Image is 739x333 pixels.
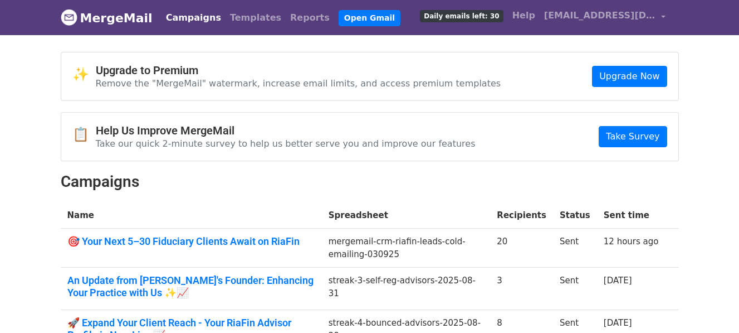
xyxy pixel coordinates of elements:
[61,9,77,26] img: MergeMail logo
[96,64,501,77] h4: Upgrade to Premium
[604,237,659,247] a: 12 hours ago
[96,78,501,89] p: Remove the "MergeMail" watermark, increase email limits, and access premium templates
[322,202,491,229] th: Spreadsheet
[508,4,540,27] a: Help
[544,9,655,22] span: [EMAIL_ADDRESS][DOMAIN_NAME]
[67,274,315,298] a: An Update from [PERSON_NAME]'s Founder: Enhancing Your Practice with Us ✨📈
[553,202,597,229] th: Status
[490,268,553,310] td: 3
[67,235,315,248] a: 🎯 Your Next 5–30 Fiduciary Clients Await on RiaFin
[490,229,553,268] td: 20
[604,318,632,328] a: [DATE]
[592,66,667,87] a: Upgrade Now
[72,66,96,83] span: ✨
[553,268,597,310] td: Sent
[322,268,491,310] td: streak-3-self-reg-advisors-2025-08-31
[604,276,632,286] a: [DATE]
[96,124,476,137] h4: Help Us Improve MergeMail
[61,6,153,30] a: MergeMail
[420,10,503,22] span: Daily emails left: 30
[72,127,96,143] span: 📋
[599,126,667,147] a: Take Survey
[540,4,670,31] a: [EMAIL_ADDRESS][DOMAIN_NAME]
[339,10,400,26] a: Open Gmail
[490,202,553,229] th: Recipients
[161,7,226,29] a: Campaigns
[61,172,679,191] h2: Campaigns
[61,202,322,229] th: Name
[553,229,597,268] td: Sent
[96,138,476,149] p: Take our quick 2-minute survey to help us better serve you and improve our features
[322,229,491,268] td: mergemail-crm-riafin-leads-cold-emailing-030925
[286,7,334,29] a: Reports
[226,7,286,29] a: Templates
[597,202,665,229] th: Sent time
[415,4,507,27] a: Daily emails left: 30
